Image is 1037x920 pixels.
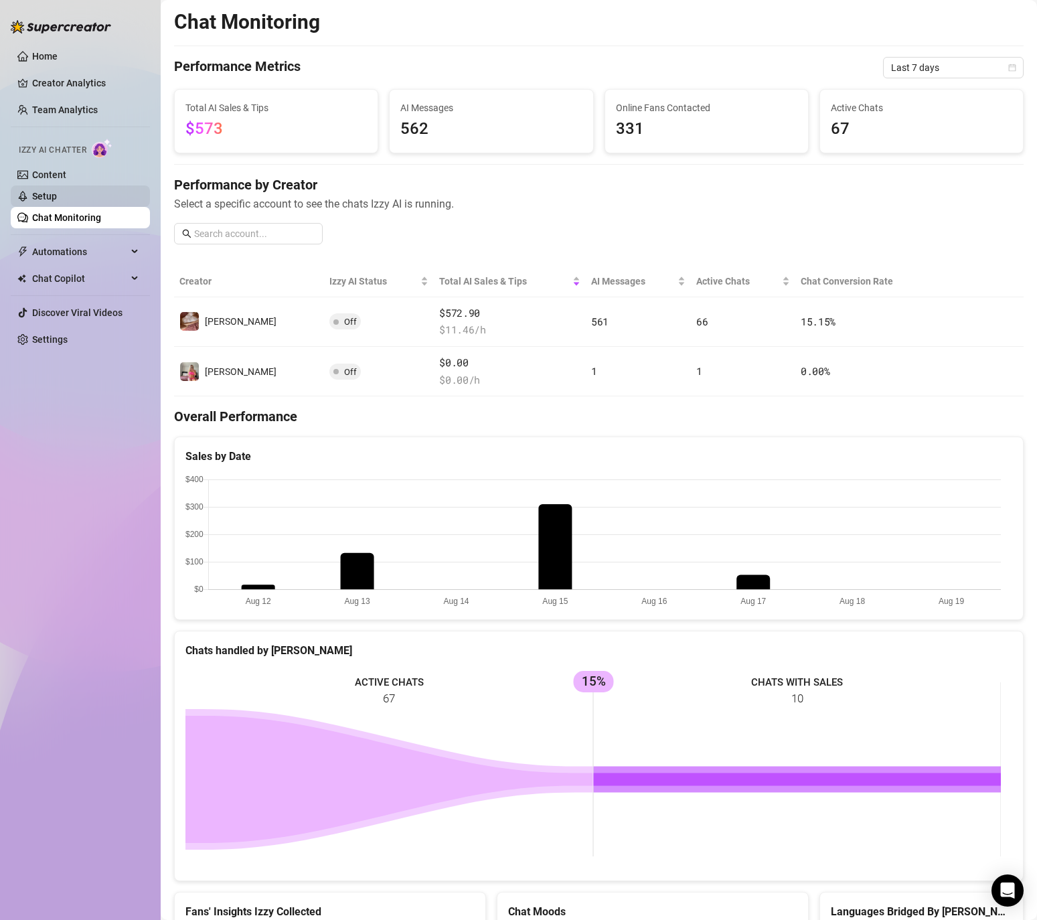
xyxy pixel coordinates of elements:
[586,266,691,297] th: AI Messages
[205,366,276,377] span: [PERSON_NAME]
[32,72,139,94] a: Creator Analytics
[508,903,797,920] div: Chat Moods
[344,317,357,327] span: Off
[831,100,1012,115] span: Active Chats
[329,274,418,289] span: Izzy AI Status
[32,191,57,202] a: Setup
[174,407,1024,426] h4: Overall Performance
[591,315,609,328] span: 561
[801,315,835,328] span: 15.15 %
[194,226,315,241] input: Search account...
[616,100,797,115] span: Online Fans Contacted
[32,334,68,345] a: Settings
[831,903,1012,920] div: Languages Bridged By [PERSON_NAME]
[32,51,58,62] a: Home
[439,305,580,321] span: $572.90
[324,266,434,297] th: Izzy AI Status
[344,367,357,377] span: Off
[32,241,127,262] span: Automations
[92,139,112,158] img: AI Chatter
[591,274,675,289] span: AI Messages
[439,355,580,371] span: $0.00
[696,274,779,289] span: Active Chats
[891,58,1016,78] span: Last 7 days
[434,266,586,297] th: Total AI Sales & Tips
[185,100,367,115] span: Total AI Sales & Tips
[439,322,580,338] span: $ 11.46 /h
[32,307,123,318] a: Discover Viral Videos
[17,274,26,283] img: Chat Copilot
[174,196,1024,212] span: Select a specific account to see the chats Izzy AI is running.
[616,117,797,142] span: 331
[185,903,475,920] div: Fans' Insights Izzy Collected
[32,169,66,180] a: Content
[180,362,199,381] img: Susanna
[19,144,86,157] span: Izzy AI Chatter
[696,315,708,328] span: 66
[174,175,1024,194] h4: Performance by Creator
[185,642,1012,659] div: Chats handled by [PERSON_NAME]
[831,117,1012,142] span: 67
[185,119,223,138] span: $573
[439,274,570,289] span: Total AI Sales & Tips
[591,364,597,378] span: 1
[795,266,939,297] th: Chat Conversion Rate
[32,104,98,115] a: Team Analytics
[991,874,1024,907] div: Open Intercom Messenger
[174,57,301,78] h4: Performance Metrics
[400,100,582,115] span: AI Messages
[801,364,830,378] span: 0.00 %
[205,316,276,327] span: [PERSON_NAME]
[182,229,191,238] span: search
[32,268,127,289] span: Chat Copilot
[696,364,702,378] span: 1
[174,266,324,297] th: Creator
[32,212,101,223] a: Chat Monitoring
[400,117,582,142] span: 562
[11,20,111,33] img: logo-BBDzfeDw.svg
[691,266,795,297] th: Active Chats
[17,246,28,257] span: thunderbolt
[1008,64,1016,72] span: calendar
[185,448,1012,465] div: Sales by Date
[439,372,580,388] span: $ 0.00 /h
[174,9,320,35] h2: Chat Monitoring
[180,312,199,331] img: Susanna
